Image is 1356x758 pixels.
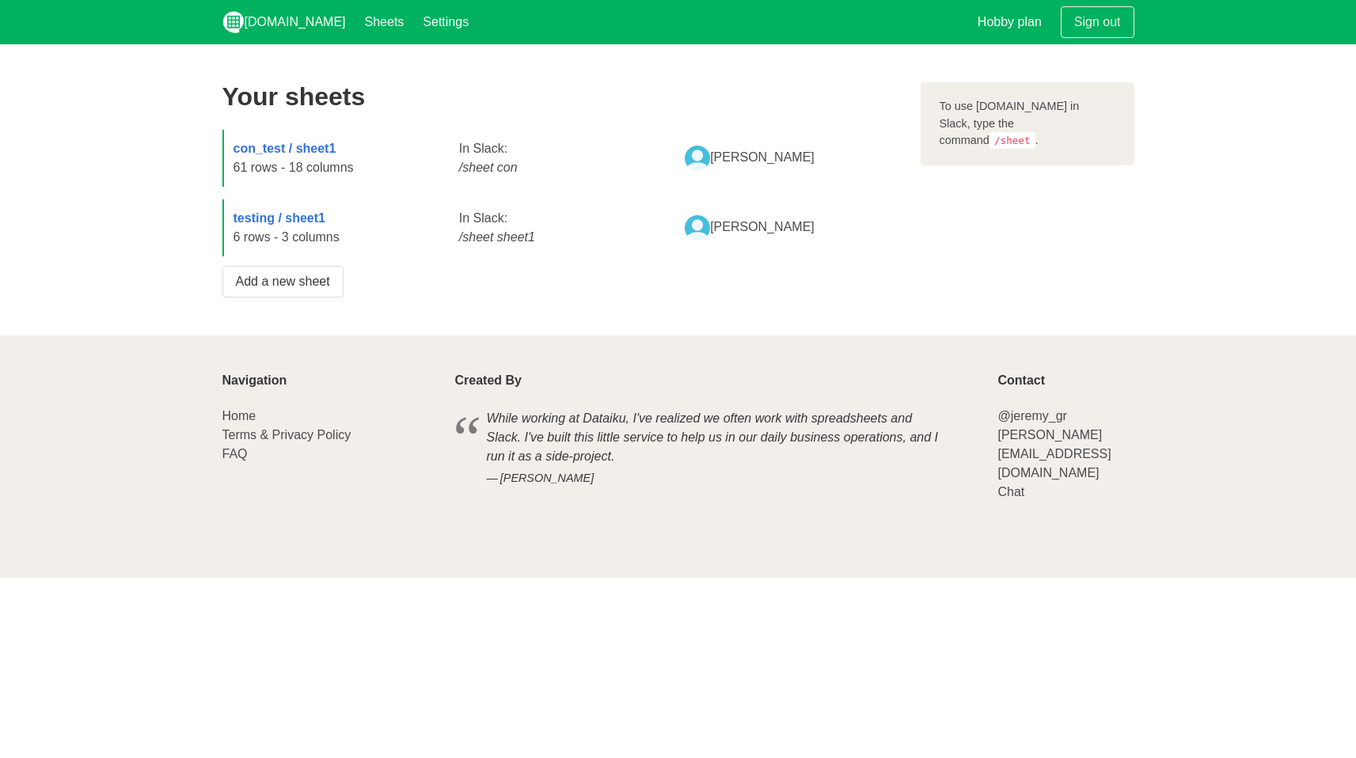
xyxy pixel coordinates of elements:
div: [PERSON_NAME] [675,136,901,180]
i: /sheet sheet1 [459,230,535,244]
img: 875923b47ad85674d3a0bf385094038e.jpg [685,215,710,241]
div: 61 rows - 18 columns [224,130,450,187]
i: /sheet con [459,161,518,174]
p: Contact [997,373,1134,388]
a: Add a new sheet [222,266,344,298]
img: 875923b47ad85674d3a0bf385094038e.jpg [685,146,710,171]
div: 6 rows - 3 columns [224,199,450,256]
a: Terms & Privacy Policy [222,428,351,442]
a: Chat [997,485,1024,498]
div: In Slack: [450,130,675,187]
p: Navigation [222,373,436,388]
img: logo_v2_white.png [222,11,245,33]
div: To use [DOMAIN_NAME] in Slack, type the command . [921,82,1134,165]
div: [PERSON_NAME] [675,206,901,250]
a: Sign out [1061,6,1134,38]
a: FAQ [222,447,248,460]
a: Home [222,409,256,423]
a: con_test / sheet1 [234,142,336,155]
p: Created By [455,373,979,388]
a: @jeremy_gr [997,409,1066,423]
a: testing / sheet1 [234,211,325,225]
div: In Slack: [450,199,675,256]
blockquote: While working at Dataiku, I've realized we often work with spreadsheets and Slack. I've built thi... [455,407,979,490]
a: [PERSON_NAME][EMAIL_ADDRESS][DOMAIN_NAME] [997,428,1111,479]
code: /sheet [989,132,1035,149]
h2: Your sheets [222,82,902,111]
cite: [PERSON_NAME] [487,470,948,487]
